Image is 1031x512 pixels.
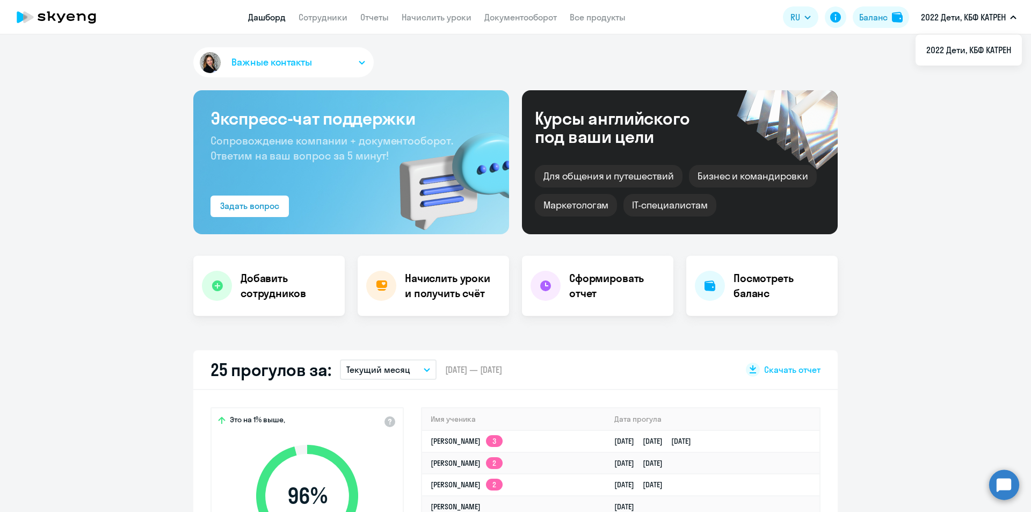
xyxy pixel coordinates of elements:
a: [PERSON_NAME]2 [431,458,503,468]
a: Отчеты [360,12,389,23]
span: Важные контакты [231,55,312,69]
h4: Посмотреть баланс [734,271,829,301]
th: Имя ученика [422,408,606,430]
button: Задать вопрос [210,196,289,217]
div: Баланс [859,11,888,24]
a: [PERSON_NAME]2 [431,480,503,489]
p: 2022 Дети, КБФ КАТРЕН [921,11,1006,24]
div: Курсы английского под ваши цели [535,109,718,146]
span: Сопровождение компании + документооборот. Ответим на ваш вопрос за 5 минут! [210,134,453,162]
div: Маркетологам [535,194,617,217]
div: Для общения и путешествий [535,165,683,188]
h4: Сформировать отчет [569,271,665,301]
button: 2022 Дети, КБФ КАТРЕН [916,4,1022,30]
h4: Начислить уроки и получить счёт [405,271,498,301]
a: Документооборот [484,12,557,23]
app-skyeng-badge: 2 [486,479,503,491]
h3: Экспресс-чат поддержки [210,107,492,129]
a: [DATE][DATE] [614,480,671,489]
span: RU [790,11,800,24]
button: Балансbalance [853,6,909,28]
span: 96 % [245,483,369,509]
img: balance [892,12,903,23]
span: [DATE] — [DATE] [445,364,502,376]
img: bg-img [384,113,509,234]
a: Дашборд [248,12,286,23]
a: [DATE] [614,502,643,511]
a: Начислить уроки [402,12,471,23]
a: [PERSON_NAME]3 [431,436,503,446]
h4: Добавить сотрудников [241,271,336,301]
button: RU [783,6,818,28]
div: Бизнес и командировки [689,165,817,188]
div: Задать вопрос [220,199,279,212]
app-skyeng-badge: 3 [486,435,503,447]
a: [DATE][DATE][DATE] [614,436,700,446]
button: Текущий месяц [340,359,437,380]
a: Сотрудники [299,12,347,23]
h2: 25 прогулов за: [210,359,331,380]
img: avatar [198,50,223,75]
th: Дата прогула [606,408,819,430]
span: Это на 1% выше, [230,415,285,428]
a: [PERSON_NAME] [431,502,481,511]
a: Все продукты [570,12,626,23]
span: Скачать отчет [764,364,821,376]
app-skyeng-badge: 2 [486,457,503,469]
ul: RU [916,34,1022,66]
p: Текущий месяц [346,363,410,376]
a: [DATE][DATE] [614,458,671,468]
button: Важные контакты [193,47,374,77]
div: IT-специалистам [623,194,716,217]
